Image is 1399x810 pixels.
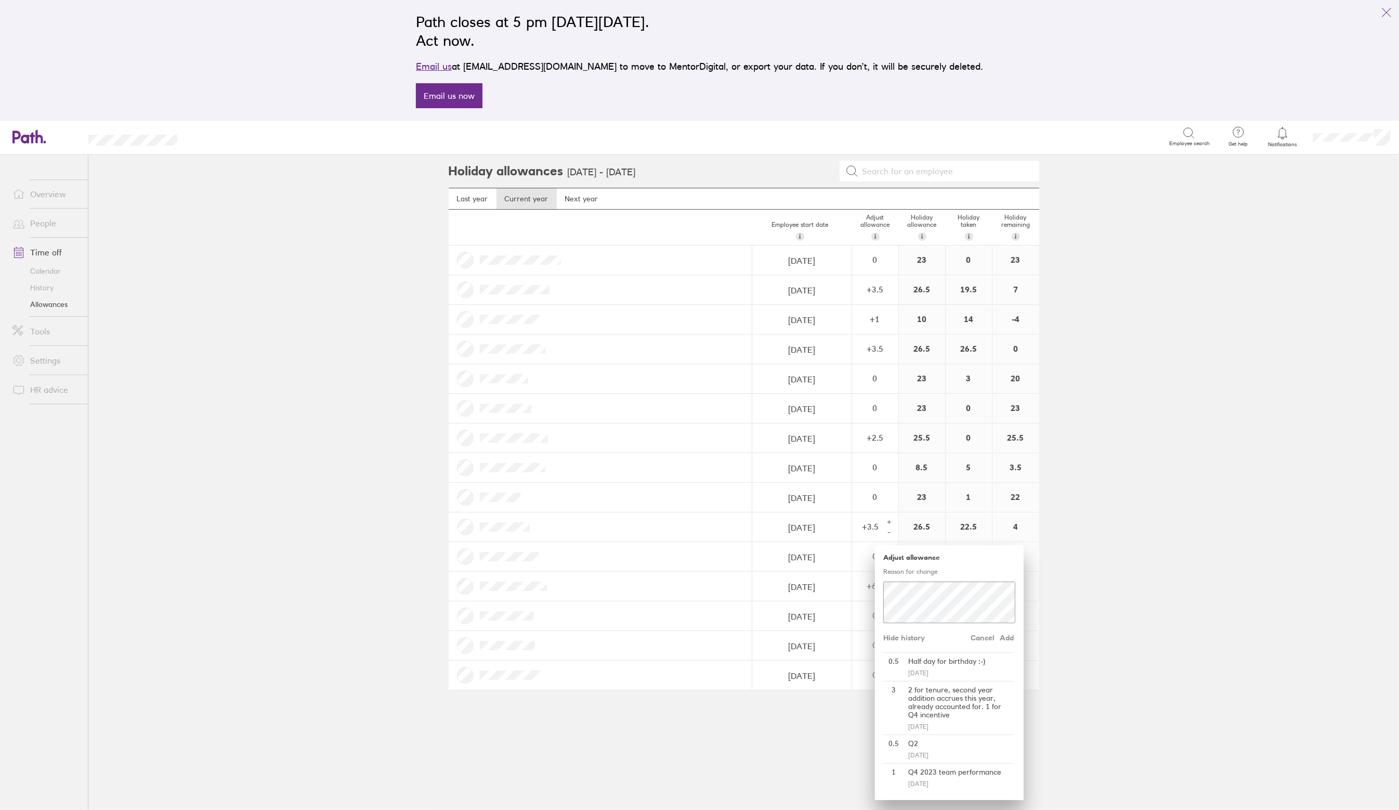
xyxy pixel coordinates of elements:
[992,210,1039,245] div: Holiday remaining
[874,233,876,241] span: i
[883,735,904,763] div: 0.5
[899,364,945,393] div: 23
[883,568,1015,575] p: Reason for change
[946,483,992,512] div: 1
[904,653,1013,670] div: Half day for birthday :-)
[853,374,898,383] div: 0
[853,462,898,472] div: 0
[449,188,496,209] a: Last year
[1170,140,1210,147] span: Employee search
[883,554,1015,561] h5: Adjust allowance
[883,629,925,646] button: Hide history
[416,59,983,74] p: at [EMAIL_ADDRESS][DOMAIN_NAME] to move to MentorDigital, or export your data. If you don’t, it w...
[853,314,898,324] div: + 1
[883,652,904,681] div: 0.5
[753,632,851,661] input: dd/mm/yyyy
[753,365,851,394] input: dd/mm/yyyy
[1015,233,1016,241] span: i
[4,379,88,400] a: HR advice
[968,233,970,241] span: i
[4,242,88,263] a: Time off
[946,512,992,542] div: 22.5
[416,83,482,108] a: Email us now
[853,255,898,264] div: 0
[995,629,1015,646] button: Add
[992,483,1039,512] div: 22
[852,210,899,245] div: Adjust allowance
[883,763,904,792] div: 1
[858,161,1033,181] input: Search for an employee
[753,276,851,305] input: dd/mm/yyyy
[853,611,898,620] div: 0
[416,61,452,72] a: Email us
[4,321,88,342] a: Tools
[992,364,1039,393] div: 20
[753,543,851,572] input: dd/mm/yyyy
[205,132,232,141] div: Search
[904,764,1013,780] div: Q4 2023 team performance
[853,492,898,502] div: 0
[904,682,1013,723] div: 2 for tenure, second year addition accrues this year, already accounted for. 1 for Q4 incentive
[899,483,945,512] div: 23
[853,640,898,650] div: 0
[753,483,851,512] input: dd/mm/yyyy
[899,335,945,364] div: 26.5
[946,394,992,423] div: 0
[4,350,88,371] a: Settings
[799,233,801,241] span: i
[885,528,894,536] div: -
[853,522,883,531] div: + 3.5
[946,364,992,393] div: 3
[899,275,945,304] div: 26.5
[899,423,945,453] div: 25.5
[853,433,898,442] div: + 2.5
[753,661,851,690] input: dd/mm/yyyy
[416,12,983,50] h2: Path closes at 5 pm [DATE][DATE]. Act now.
[753,335,851,364] input: dd/mm/yyyy
[992,275,1039,304] div: 7
[853,581,898,590] div: + 6.5
[904,735,1013,752] div: Q2
[946,453,992,482] div: 5
[748,217,852,245] div: Employee start date
[1222,141,1256,147] span: Get help
[449,155,564,188] h2: Holiday allowances
[853,403,898,413] div: 0
[568,167,636,178] h3: [DATE] - [DATE]
[753,572,851,601] input: dd/mm/yyyy
[4,213,88,234] a: People
[899,305,945,334] div: 10
[921,233,923,241] span: i
[946,210,992,245] div: Holiday taken
[946,305,992,334] div: 14
[753,454,851,483] input: dd/mm/yyyy
[4,296,88,313] a: Allowances
[992,394,1039,423] div: 23
[753,602,851,631] input: dd/mm/yyyy
[1266,142,1300,148] span: Notifications
[899,453,945,482] div: 8.5
[753,246,851,275] input: dd/mm/yyyy
[946,423,992,453] div: 0
[853,551,898,561] div: 0
[992,246,1039,275] div: 23
[853,285,898,294] div: + 3.5
[899,394,945,423] div: 23
[753,424,851,453] input: dd/mm/yyyy
[885,518,894,526] div: +
[496,188,557,209] a: Current year
[992,335,1039,364] div: 0
[992,423,1039,453] div: 25.5
[753,305,851,335] input: dd/mm/yyyy
[4,279,88,296] a: History
[753,513,851,542] input: dd/mm/yyyy
[853,670,898,679] div: 0
[899,512,945,542] div: 26.5
[946,275,992,304] div: 19.5
[4,263,88,279] a: Calendar
[557,188,607,209] a: Next year
[971,629,995,646] button: Cancel
[1266,126,1300,148] a: Notifications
